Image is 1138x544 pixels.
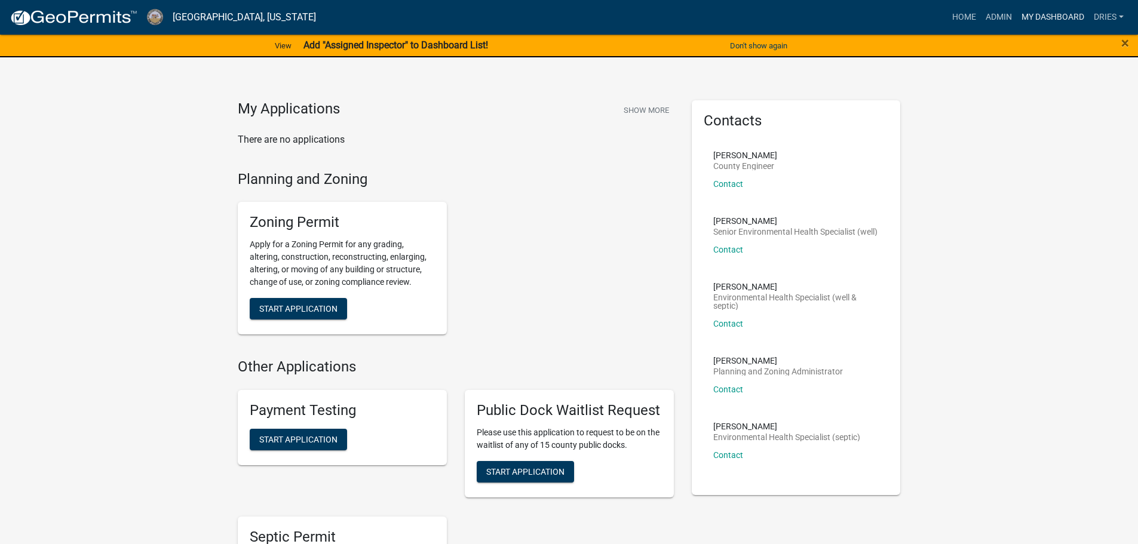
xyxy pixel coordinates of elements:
button: Start Application [250,298,347,319]
span: Start Application [259,434,338,444]
a: Contact [713,385,743,394]
p: Environmental Health Specialist (well & septic) [713,293,879,310]
strong: Add "Assigned Inspector" to Dashboard List! [303,39,488,51]
p: Apply for a Zoning Permit for any grading, altering, construction, reconstructing, enlarging, alt... [250,238,435,288]
p: [PERSON_NAME] [713,422,860,431]
button: Show More [619,100,674,120]
button: Start Application [477,461,574,482]
p: [PERSON_NAME] [713,356,843,365]
a: Contact [713,450,743,460]
a: Home [947,6,981,29]
span: Start Application [259,304,338,314]
p: County Engineer [713,162,777,170]
p: Environmental Health Specialist (septic) [713,433,860,441]
img: Cerro Gordo County, Iowa [147,9,163,25]
p: Planning and Zoning Administrator [713,367,843,376]
p: [PERSON_NAME] [713,217,878,225]
a: Contact [713,245,743,254]
button: Don't show again [725,36,792,56]
a: My Dashboard [1017,6,1089,29]
p: Senior Environmental Health Specialist (well) [713,228,878,236]
a: Contact [713,319,743,328]
h4: My Applications [238,100,340,118]
h5: Payment Testing [250,402,435,419]
h4: Planning and Zoning [238,171,674,188]
h4: Other Applications [238,358,674,376]
h5: Public Dock Waitlist Request [477,402,662,419]
button: Close [1121,36,1129,50]
button: Start Application [250,429,347,450]
a: dries [1089,6,1128,29]
a: View [270,36,296,56]
h5: Contacts [704,112,889,130]
p: There are no applications [238,133,674,147]
a: Admin [981,6,1017,29]
p: [PERSON_NAME] [713,151,777,159]
span: × [1121,35,1129,51]
span: Start Application [486,466,565,476]
h5: Zoning Permit [250,214,435,231]
p: Please use this application to request to be on the waitlist of any of 15 county public docks. [477,426,662,451]
a: [GEOGRAPHIC_DATA], [US_STATE] [173,7,316,27]
a: Contact [713,179,743,189]
p: [PERSON_NAME] [713,282,879,291]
